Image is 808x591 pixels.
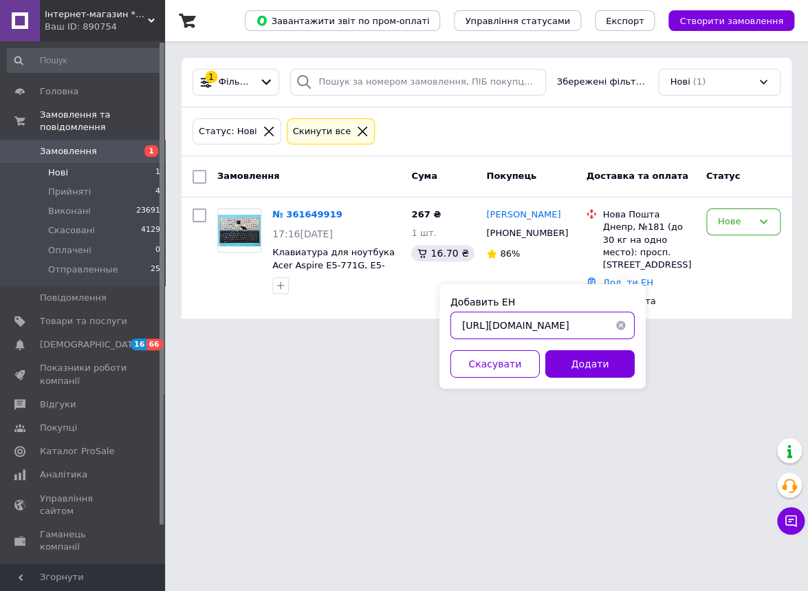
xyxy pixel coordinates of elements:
[668,10,794,31] button: Створити замовлення
[136,205,160,217] span: 23691
[679,16,783,26] span: Створити замовлення
[670,76,690,89] span: Нові
[655,15,794,25] a: Створити замовлення
[48,244,91,257] span: Оплачені
[155,166,160,179] span: 1
[40,398,76,411] span: Відгуки
[256,14,429,27] span: Завантажити звіт по пром-оплаті
[706,171,741,181] span: Статус
[483,224,565,242] div: [PHONE_NUMBER]
[144,145,158,157] span: 1
[40,109,165,133] span: Замовлення та повідомлення
[40,315,127,327] span: Товари та послуги
[272,247,395,283] a: Клавиатура для ноутбука Acer Aspire E5-771G, E5-771
[205,71,217,83] div: 1
[217,171,279,181] span: Замовлення
[486,208,560,222] a: [PERSON_NAME]
[411,228,436,238] span: 1 шт.
[454,10,581,31] button: Управління статусами
[40,469,87,481] span: Аналітика
[155,244,160,257] span: 0
[290,69,545,96] input: Пошук за номером замовлення, ПІБ покупця, номером телефону, Email, номером накладної
[272,209,342,219] a: № 361649919
[40,493,127,517] span: Управління сайтом
[196,125,260,139] div: Статус: Нові
[151,264,160,276] span: 25
[146,339,162,350] span: 66
[40,445,114,458] span: Каталог ProSale
[155,186,160,198] span: 4
[219,76,254,89] span: Фільтри
[500,248,520,259] span: 86%
[557,76,648,89] span: Збережені фільтри:
[40,292,107,304] span: Повідомлення
[692,76,705,87] span: (1)
[141,224,160,237] span: 4129
[48,166,68,179] span: Нові
[45,21,165,33] div: Ваш ID: 890754
[606,16,644,26] span: Експорт
[465,16,570,26] span: Управління статусами
[411,245,474,261] div: 16.70 ₴
[7,48,162,73] input: Пошук
[450,350,540,378] button: Скасувати
[40,528,127,553] span: Гаманець компанії
[450,297,515,308] label: Добавить ЕН
[486,171,536,181] span: Покупець
[40,422,77,434] span: Покупці
[602,208,695,221] div: Нова Пошта
[218,215,261,247] img: Фото товару
[40,85,78,98] span: Головна
[245,10,440,31] button: Завантажити звіт по пром-оплаті
[602,221,695,271] div: Днепр, №181 (до 30 кг на одно место): просп. [STREET_ADDRESS]
[290,125,354,139] div: Cкинути все
[217,208,261,252] a: Фото товару
[602,295,695,308] div: Післяплата
[48,186,91,198] span: Прийняті
[586,171,688,181] span: Доставка та оплата
[411,209,441,219] span: 267 ₴
[545,350,635,378] button: Додати
[48,264,118,276] span: Отправленные
[48,205,91,217] span: Виконані
[40,145,97,158] span: Замовлення
[595,10,655,31] button: Експорт
[272,228,333,239] span: 17:16[DATE]
[40,339,142,351] span: [DEMOGRAPHIC_DATA]
[411,171,437,181] span: Cума
[718,215,752,229] div: Нове
[777,507,805,535] button: Чат з покупцем
[607,312,635,339] button: Очистить
[602,277,653,288] a: Додати ЕН
[48,224,95,237] span: Скасовані
[131,339,146,350] span: 16
[40,362,127,387] span: Показники роботи компанії
[45,8,148,21] span: Інтернет-магазин *Keyboard*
